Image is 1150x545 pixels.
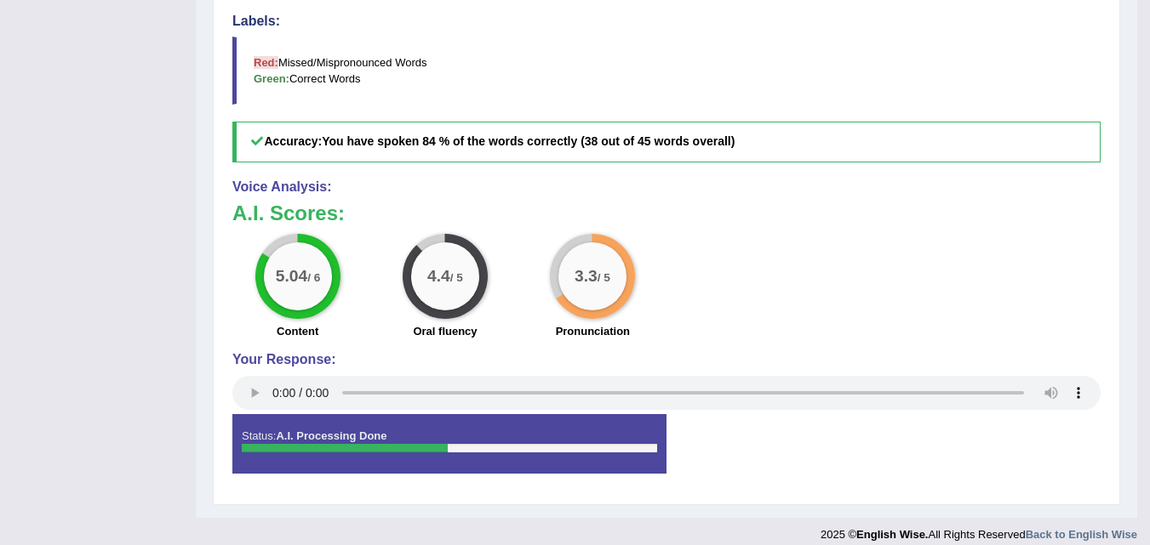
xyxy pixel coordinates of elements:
h4: Voice Analysis: [232,179,1101,195]
strong: A.I. Processing Done [276,429,386,442]
b: Red: [254,56,278,69]
label: Oral fluency [413,323,477,339]
b: A.I. Scores: [232,202,345,224]
div: 2025 © All Rights Reserved [821,518,1137,542]
h5: Accuracy: [232,122,1101,162]
small: / 6 [307,271,320,284]
big: 5.04 [275,267,306,286]
blockquote: Missed/Mispronounced Words Correct Words [232,37,1101,105]
h4: Labels: [232,14,1101,29]
b: You have spoken 84 % of the words correctly (38 out of 45 words overall) [322,134,735,148]
label: Pronunciation [556,323,630,339]
strong: English Wise. [856,528,928,541]
small: / 5 [598,271,610,284]
label: Content [277,323,318,339]
big: 4.4 [427,267,450,286]
a: Back to English Wise [1026,528,1137,541]
h4: Your Response: [232,352,1101,367]
small: / 5 [450,271,463,284]
big: 3.3 [575,267,598,286]
div: Status: [232,414,667,474]
b: Green: [254,72,289,85]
